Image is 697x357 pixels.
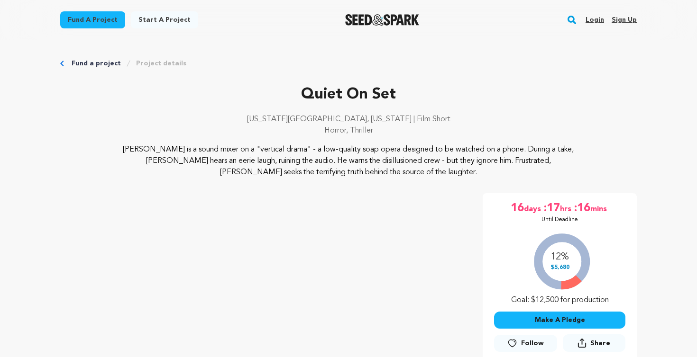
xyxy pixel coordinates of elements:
p: Quiet On Set [60,83,637,106]
span: Follow [521,339,544,348]
p: Until Deadline [541,216,578,223]
p: [US_STATE][GEOGRAPHIC_DATA], [US_STATE] | Film Short [60,114,637,125]
img: Seed&Spark Logo Dark Mode [345,14,420,26]
a: Fund a project [72,59,121,68]
a: Fund a project [60,11,125,28]
a: Start a project [131,11,198,28]
button: Share [563,334,625,352]
a: Login [586,12,604,27]
a: Follow [494,335,557,352]
span: Share [563,334,625,356]
span: :17 [543,201,560,216]
div: Breadcrumb [60,59,637,68]
span: days [524,201,543,216]
span: 16 [511,201,524,216]
span: mins [590,201,609,216]
span: Share [590,339,610,348]
p: [PERSON_NAME] is a sound mixer on a "vertical drama" - a low-quality soap opera designed to be wa... [118,144,579,178]
a: Project details [136,59,186,68]
span: hrs [560,201,573,216]
button: Make A Pledge [494,312,625,329]
a: Seed&Spark Homepage [345,14,420,26]
span: :16 [573,201,590,216]
p: Horror, Thriller [60,125,637,136]
a: Sign up [612,12,637,27]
